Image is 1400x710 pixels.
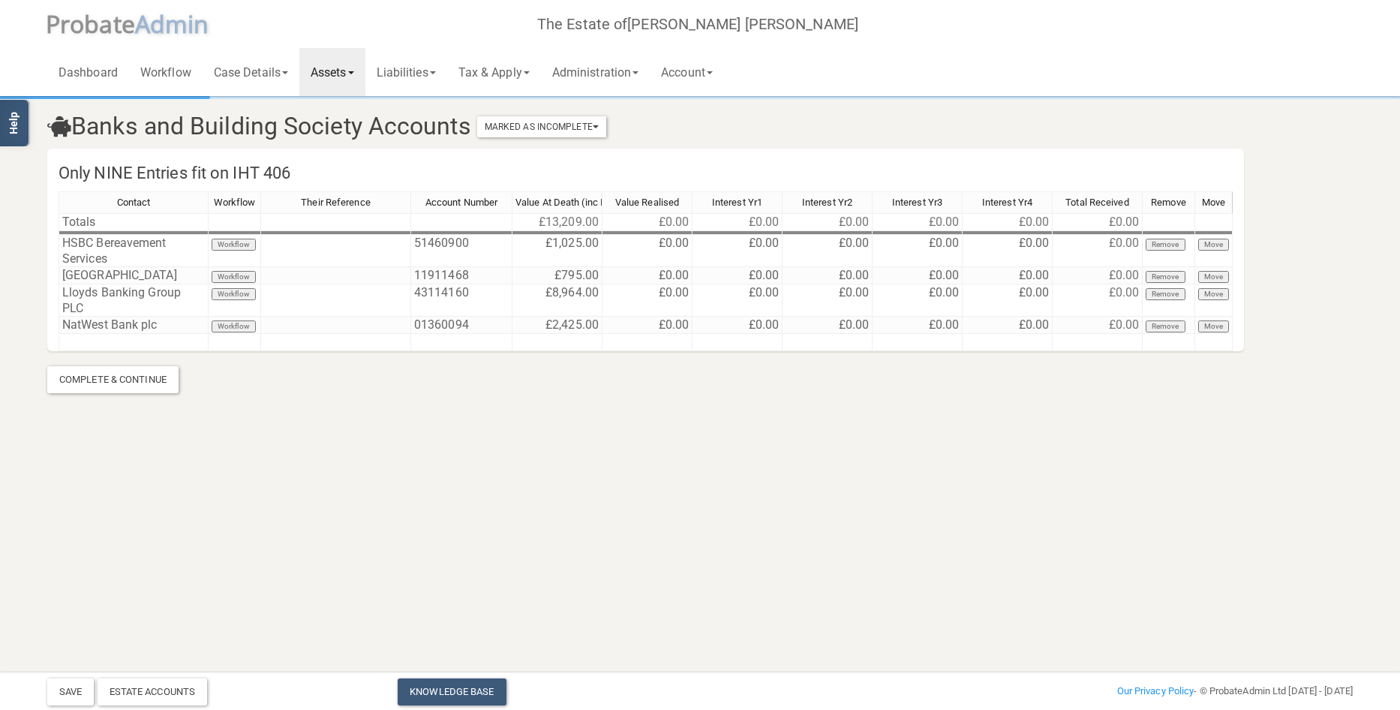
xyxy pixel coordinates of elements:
[1146,239,1185,251] button: Remove
[802,197,852,208] span: Interest Yr2
[982,197,1032,208] span: Interest Yr4
[692,235,783,267] td: £0.00
[1146,320,1185,332] button: Remove
[615,197,679,208] span: Value Realised
[214,197,256,208] span: Workflow
[46,8,135,40] span: P
[783,317,873,334] td: £0.00
[135,8,209,40] span: A
[541,48,650,96] a: Administration
[512,267,602,284] td: £795.00
[47,156,1244,191] h4: Only NINE Entries fit on IHT 406
[1065,197,1128,208] span: Total Received
[602,213,692,231] td: £0.00
[1198,320,1229,332] button: Move
[1146,271,1185,283] button: Remove
[60,8,135,40] span: robate
[398,678,506,705] a: Knowledge Base
[712,197,762,208] span: Interest Yr1
[212,320,256,332] button: Workflow
[963,267,1053,284] td: £0.00
[36,113,1143,140] h3: Banks and Building Society Accounts
[963,284,1053,317] td: £0.00
[1146,288,1185,300] button: Remove
[963,235,1053,267] td: £0.00
[963,317,1053,334] td: £0.00
[59,213,209,231] td: Totals
[1053,284,1143,317] td: £0.00
[59,235,209,267] td: HSBC Bereavement Services
[783,267,873,284] td: £0.00
[59,267,209,284] td: [GEOGRAPHIC_DATA]
[117,197,151,208] span: Contact
[129,48,203,96] a: Workflow
[783,284,873,317] td: £0.00
[602,235,692,267] td: £0.00
[411,317,512,334] td: 01360094
[212,271,256,283] button: Workflow
[602,317,692,334] td: £0.00
[47,48,129,96] a: Dashboard
[692,213,783,231] td: £0.00
[212,239,256,251] button: Workflow
[512,213,602,231] td: £13,209.00
[783,213,873,231] td: £0.00
[1198,239,1229,251] button: Move
[447,48,541,96] a: Tax & Apply
[873,235,963,267] td: £0.00
[301,197,371,208] span: Their Reference
[411,235,512,267] td: 51460900
[1202,197,1225,208] span: Move
[365,48,447,96] a: Liabilities
[59,284,209,317] td: Lloyds Banking Group PLC
[892,197,942,208] span: Interest Yr3
[650,48,724,96] a: Account
[411,267,512,284] td: 11911468
[411,284,512,317] td: 43114160
[692,267,783,284] td: £0.00
[425,197,497,208] span: Account Number
[512,284,602,317] td: £8,964.00
[1053,317,1143,334] td: £0.00
[299,48,365,96] a: Assets
[212,288,256,300] button: Workflow
[515,197,638,208] span: Value At Death (inc Interest)
[1151,197,1186,208] span: Remove
[1053,267,1143,284] td: £0.00
[47,678,94,705] button: Save
[98,678,208,705] div: Estate Accounts
[873,213,963,231] td: £0.00
[150,8,209,40] span: dmin
[477,116,606,137] button: Marked As Incomplete
[692,317,783,334] td: £0.00
[602,267,692,284] td: £0.00
[1053,235,1143,267] td: £0.00
[963,213,1053,231] td: £0.00
[873,267,963,284] td: £0.00
[512,235,602,267] td: £1,025.00
[1053,213,1143,231] td: £0.00
[783,235,873,267] td: £0.00
[1198,288,1229,300] button: Move
[921,682,1364,700] div: - © ProbateAdmin Ltd [DATE] - [DATE]
[512,317,602,334] td: £2,425.00
[873,284,963,317] td: £0.00
[47,366,179,393] div: Complete & Continue
[692,284,783,317] td: £0.00
[1198,271,1229,283] button: Move
[203,48,299,96] a: Case Details
[59,317,209,334] td: NatWest Bank plc
[873,317,963,334] td: £0.00
[602,284,692,317] td: £0.00
[1117,685,1194,696] a: Our Privacy Policy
